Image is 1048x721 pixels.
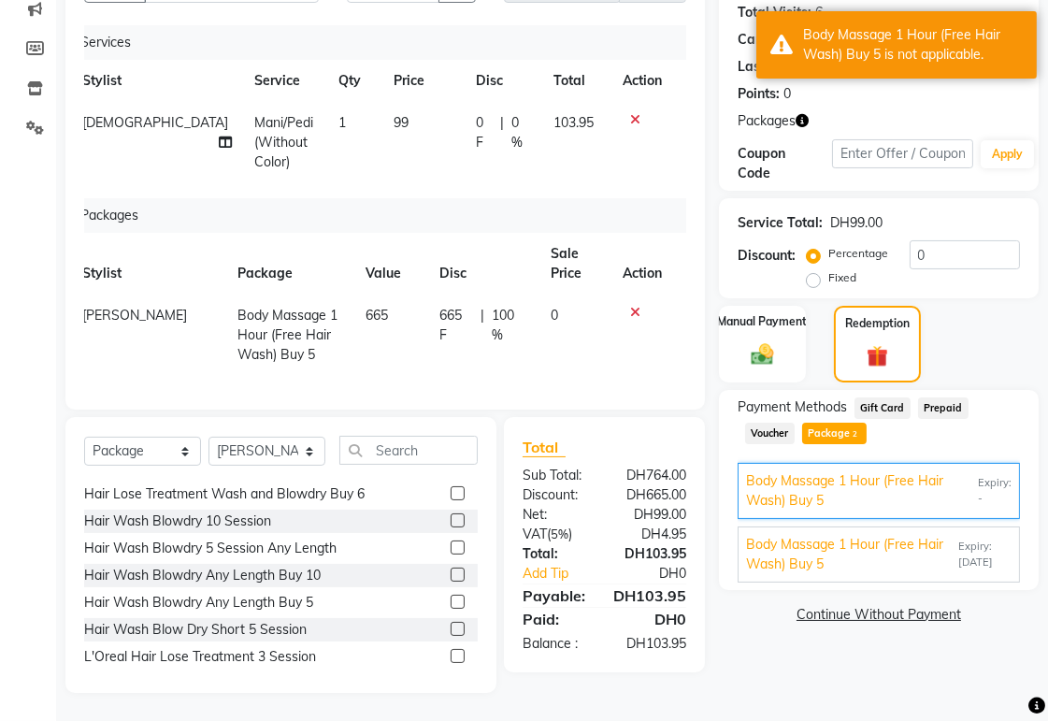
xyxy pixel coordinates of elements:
span: Total [523,438,566,457]
div: Discount: [738,246,796,266]
div: DH764.00 [605,466,701,485]
div: L'Oreal Hair Lose Treatment 3 Session [84,647,316,667]
th: Action [611,60,673,102]
label: Manual Payment [718,313,808,330]
div: Hair Wash Blow Dry Short 5 Session [84,620,307,640]
div: Coupon Code [738,144,832,183]
div: DH103.95 [605,634,701,654]
th: Service [243,60,327,102]
span: 0 [551,307,558,324]
img: _gift.svg [860,343,895,369]
span: Body Massage 1 Hour (Free Hair Wash) Buy 5 [746,471,974,511]
div: DH99.00 [605,505,701,525]
th: Disc [465,60,542,102]
div: Hair Wash Blowdry Any Length Buy 10 [84,566,321,585]
div: Points: [738,84,780,104]
div: Hair Wash Blowdry Any Length Buy 5 [84,593,313,613]
span: 103.95 [553,114,594,131]
th: Action [611,233,673,295]
span: 665 F [439,306,472,345]
div: Net: [509,505,605,525]
div: DH4.95 [605,525,701,544]
span: 0 F [476,113,493,152]
div: Discount: [509,485,605,505]
button: Apply [981,140,1034,168]
div: Sub Total: [509,466,605,485]
th: Price [382,60,465,102]
div: Hair Lose Treatment Wash and Blowdry Buy 6 [84,484,365,504]
div: Last Visit: [738,57,800,77]
span: Voucher [745,423,795,444]
span: [DEMOGRAPHIC_DATA] [82,114,228,131]
th: Total [542,60,611,102]
div: 0 [783,84,791,104]
div: DH103.95 [599,584,700,607]
span: 665 [366,307,388,324]
th: Qty [327,60,382,102]
span: Body Massage 1 Hour (Free Hair Wash) Buy 5 [237,307,337,363]
div: Body Massage 1 Hour (Free Hair Wash) Buy 5 is not applicable. [803,25,1023,65]
th: Disc [428,233,539,295]
span: 100 % [492,306,528,345]
input: Search [339,436,478,465]
div: Paid: [509,608,605,630]
th: Stylist [71,60,243,102]
label: Fixed [828,269,856,286]
div: Total: [509,544,605,564]
span: | [500,113,504,152]
span: Body Massage 1 Hour (Free Hair Wash) Buy 5 [746,535,955,574]
div: DH665.00 [605,485,701,505]
span: [PERSON_NAME] [82,307,187,324]
span: Prepaid [918,397,969,419]
span: 5% [551,526,568,541]
img: _cash.svg [744,341,782,368]
div: Service Total: [738,213,823,233]
label: Redemption [845,315,910,332]
span: | [481,306,484,345]
span: 99 [394,114,409,131]
span: Gift Card [854,397,911,419]
div: DH0 [621,564,700,584]
div: Payable: [509,584,599,607]
input: Enter Offer / Coupon Code [832,139,973,168]
span: 1 [338,114,346,131]
div: DH103.95 [605,544,701,564]
th: Value [354,233,429,295]
div: Packages [73,198,687,233]
div: 6 [815,3,823,22]
span: Payment Methods [738,397,847,417]
span: Vat [523,526,547,542]
div: Card on file: [738,30,814,50]
span: Packages [738,111,796,131]
th: Package [226,233,354,295]
span: Mani/Pedi (Without Color) [254,114,313,170]
a: Continue Without Payment [723,605,1035,625]
span: Expiry: - [978,475,1012,507]
span: Package [802,423,867,444]
a: Add Tip [509,564,621,584]
span: 2 [850,429,860,440]
div: Services [73,25,687,60]
div: Balance : [509,634,605,654]
div: DH99.00 [830,213,883,233]
div: Hair Wash Blowdry 10 Session [84,512,271,531]
div: DH0 [605,608,701,630]
th: Sale Price [539,233,611,295]
div: Total Visits: [738,3,811,22]
div: ( ) [509,525,605,544]
label: Percentage [828,245,888,262]
span: Expiry: [DATE] [958,539,1012,570]
div: Hair Wash Blowdry 5 Session Any Length [84,539,337,558]
th: Stylist [71,233,226,295]
span: 0 % [511,113,531,152]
